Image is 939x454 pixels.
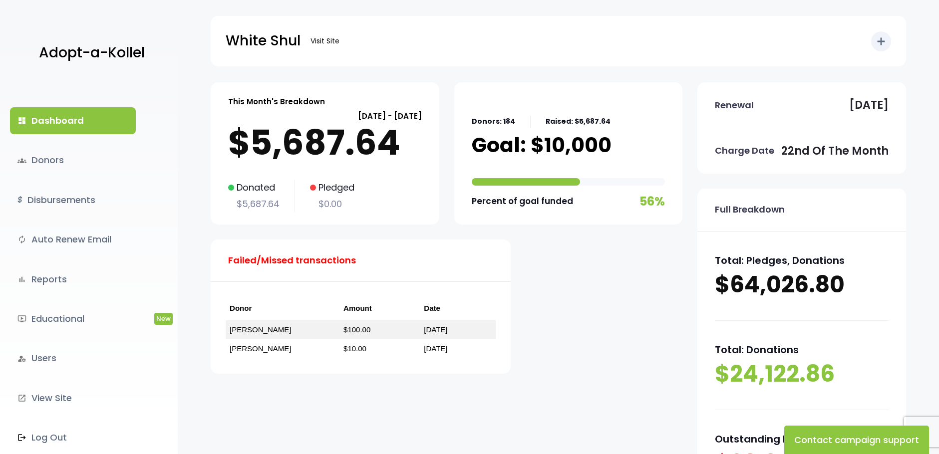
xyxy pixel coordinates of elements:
[715,359,889,390] p: $24,122.86
[871,31,891,51] button: add
[17,275,26,284] i: bar_chart
[343,344,366,353] a: $10.00
[420,297,496,320] th: Date
[784,426,929,454] button: Contact campaign support
[424,325,447,334] a: [DATE]
[715,251,889,269] p: Total: Pledges, Donations
[226,28,301,53] p: White Shul
[228,109,422,123] p: [DATE] - [DATE]
[715,341,889,359] p: Total: Donations
[17,156,26,165] span: groups
[306,31,344,51] a: Visit Site
[17,354,26,363] i: manage_accounts
[546,115,611,128] p: Raised: $5,687.64
[10,424,136,451] a: Log Out
[343,325,370,334] a: $100.00
[10,187,136,214] a: $Disbursements
[875,35,887,47] i: add
[715,97,754,113] p: Renewal
[228,180,280,196] p: Donated
[34,29,145,77] a: Adopt-a-Kollel
[154,313,173,324] span: New
[17,235,26,244] i: autorenew
[424,344,447,353] a: [DATE]
[849,95,889,115] p: [DATE]
[10,147,136,174] a: groupsDonors
[339,297,420,320] th: Amount
[472,194,573,209] p: Percent of goal funded
[10,305,136,332] a: ondemand_videoEducationalNew
[230,344,291,353] a: [PERSON_NAME]
[310,180,354,196] p: Pledged
[230,325,291,334] a: [PERSON_NAME]
[39,40,145,65] p: Adopt-a-Kollel
[715,202,785,218] p: Full Breakdown
[10,385,136,412] a: launchView Site
[10,345,136,372] a: manage_accountsUsers
[228,252,356,268] p: Failed/Missed transactions
[472,115,515,128] p: Donors: 184
[228,123,422,163] p: $5,687.64
[639,191,665,212] p: 56%
[715,269,889,300] p: $64,026.80
[17,394,26,403] i: launch
[715,430,889,448] p: Outstanding Pledges
[715,143,774,159] p: Charge Date
[310,196,354,212] p: $0.00
[228,196,280,212] p: $5,687.64
[10,107,136,134] a: dashboardDashboard
[472,133,612,158] p: Goal: $10,000
[17,193,22,208] i: $
[17,116,26,125] i: dashboard
[10,266,136,293] a: bar_chartReports
[17,314,26,323] i: ondemand_video
[226,297,339,320] th: Donor
[10,226,136,253] a: autorenewAuto Renew Email
[781,141,889,161] p: 22nd of the month
[228,95,325,108] p: This Month's Breakdown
